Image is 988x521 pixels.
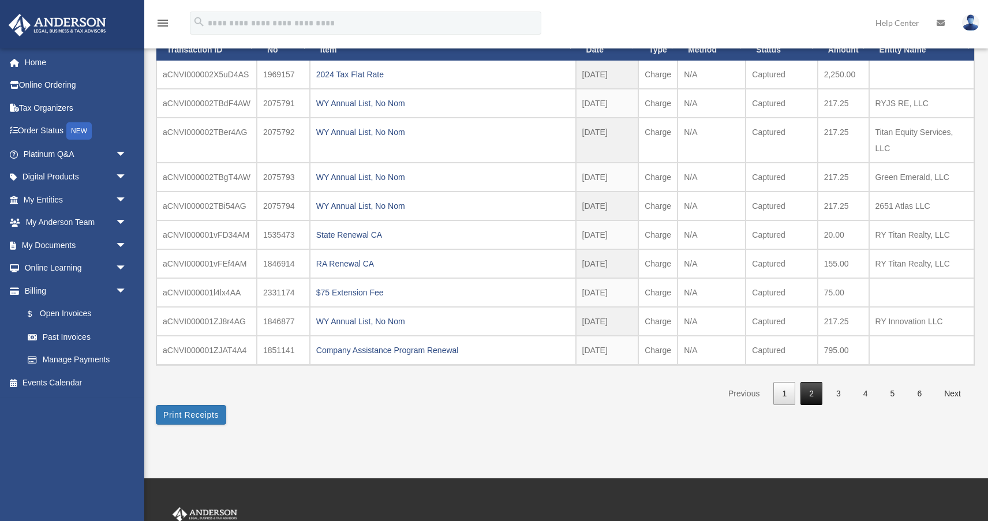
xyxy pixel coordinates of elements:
td: RY Titan Realty, LLC [869,249,974,278]
td: 2651 Atlas LLC [869,192,974,220]
td: [DATE] [576,163,639,192]
td: aCNVI000002TBdF4AW [156,89,257,118]
a: Online Learningarrow_drop_down [8,257,144,280]
td: 217.25 [818,192,869,220]
td: N/A [678,89,746,118]
a: 6 [908,382,930,406]
span: arrow_drop_down [115,211,139,235]
div: RA Renewal CA [316,256,570,272]
span: arrow_drop_down [115,257,139,280]
a: Tax Organizers [8,96,144,119]
td: 217.25 [818,307,869,336]
a: Order StatusNEW [8,119,144,143]
a: $Open Invoices [16,302,144,326]
a: Billingarrow_drop_down [8,279,144,302]
div: NEW [66,122,92,140]
div: $75 Extension Fee [316,284,570,301]
td: Charge [638,89,678,118]
a: 3 [828,382,849,406]
td: 2075794 [257,192,310,220]
td: N/A [678,192,746,220]
div: WY Annual List, No Nom [316,169,570,185]
a: Events Calendar [8,371,144,394]
a: 5 [882,382,904,406]
td: RY Titan Realty, LLC [869,220,974,249]
td: Charge [638,307,678,336]
td: aCNVI000002X5uD4AS [156,61,257,89]
td: 795.00 [818,336,869,365]
a: 1 [773,382,795,406]
td: N/A [678,307,746,336]
td: N/A [678,249,746,278]
td: Captured [746,163,817,192]
a: My Entitiesarrow_drop_down [8,188,144,211]
td: 75.00 [818,278,869,307]
td: [DATE] [576,61,639,89]
td: aCNVI000001vFEf4AM [156,249,257,278]
div: Company Assistance Program Renewal [316,342,570,358]
td: [DATE] [576,192,639,220]
td: Captured [746,278,817,307]
td: 155.00 [818,249,869,278]
span: arrow_drop_down [115,279,139,303]
td: 1535473 [257,220,310,249]
span: $ [34,307,40,321]
img: Anderson Advisors Platinum Portal [5,14,110,36]
td: Captured [746,336,817,365]
td: [DATE] [576,220,639,249]
td: 2,250.00 [818,61,869,89]
a: My Documentsarrow_drop_down [8,234,144,257]
td: Charge [638,249,678,278]
td: aCNVI000002TBgT4AW [156,163,257,192]
td: [DATE] [576,336,639,365]
td: Charge [638,192,678,220]
td: [DATE] [576,307,639,336]
td: RYJS RE, LLC [869,89,974,118]
td: N/A [678,118,746,163]
td: 1969157 [257,61,310,89]
td: 217.25 [818,89,869,118]
td: Captured [746,118,817,163]
td: N/A [678,278,746,307]
td: 20.00 [818,220,869,249]
a: Platinum Q&Aarrow_drop_down [8,143,144,166]
td: N/A [678,336,746,365]
td: Charge [638,163,678,192]
td: Captured [746,249,817,278]
a: Digital Productsarrow_drop_down [8,166,144,189]
td: Captured [746,61,817,89]
td: 1846914 [257,249,310,278]
td: RY Innovation LLC [869,307,974,336]
td: Titan Equity Services, LLC [869,118,974,163]
td: 217.25 [818,163,869,192]
button: Print Receipts [156,405,226,425]
span: arrow_drop_down [115,234,139,257]
td: N/A [678,163,746,192]
div: WY Annual List, No Nom [316,95,570,111]
div: WY Annual List, No Nom [316,313,570,329]
a: menu [156,20,170,30]
i: menu [156,16,170,30]
div: 2024 Tax Flat Rate [316,66,570,83]
span: arrow_drop_down [115,188,139,212]
a: 2 [800,382,822,406]
div: WY Annual List, No Nom [316,198,570,214]
td: Charge [638,61,678,89]
a: Online Ordering [8,74,144,97]
td: Charge [638,220,678,249]
td: Captured [746,89,817,118]
a: 4 [855,382,877,406]
td: 217.25 [818,118,869,163]
td: [DATE] [576,278,639,307]
td: aCNVI000002TBi54AG [156,192,257,220]
span: arrow_drop_down [115,143,139,166]
td: [DATE] [576,249,639,278]
span: arrow_drop_down [115,166,139,189]
td: aCNVI000001l4lx4AA [156,278,257,307]
td: 2075791 [257,89,310,118]
a: Home [8,51,144,74]
td: 2075792 [257,118,310,163]
td: Captured [746,307,817,336]
td: [DATE] [576,89,639,118]
td: Charge [638,278,678,307]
